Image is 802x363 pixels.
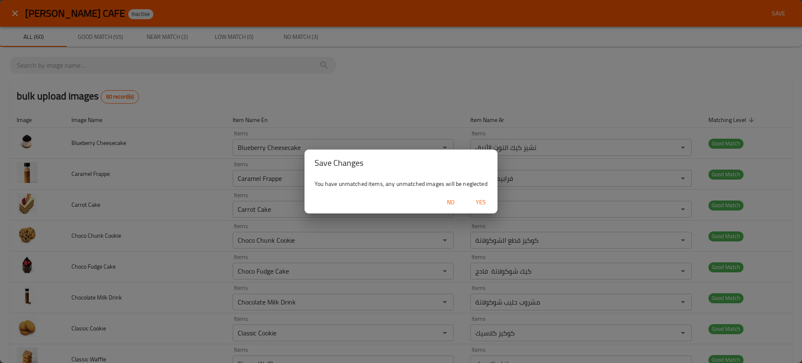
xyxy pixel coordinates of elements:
h2: Save Changes [315,156,487,170]
button: Yes [467,195,494,210]
div: You have unmatched items, any unmatched images will be neglected [305,176,497,191]
span: No [441,197,461,208]
span: Yes [471,197,491,208]
button: No [437,195,464,210]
